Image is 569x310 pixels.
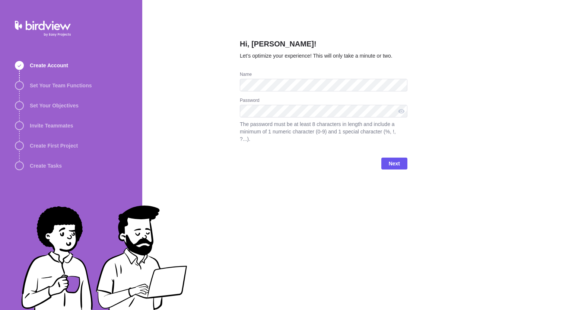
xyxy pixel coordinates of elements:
[30,82,92,89] span: Set Your Team Functions
[381,158,407,169] span: Next
[240,97,407,105] div: Password
[30,162,62,169] span: Create Tasks
[240,120,407,143] span: The password must be at least 8 characters in length and include a minimum of 1 numeric character...
[389,159,400,168] span: Next
[30,102,79,109] span: Set Your Objectives
[30,142,78,149] span: Create First Project
[240,39,407,52] h2: Hi, [PERSON_NAME]!
[240,53,392,59] span: Let’s optimize your experience! This will only take a minute or two.
[30,122,73,129] span: Invite Teammates
[240,71,407,79] div: Name
[30,62,68,69] span: Create Account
